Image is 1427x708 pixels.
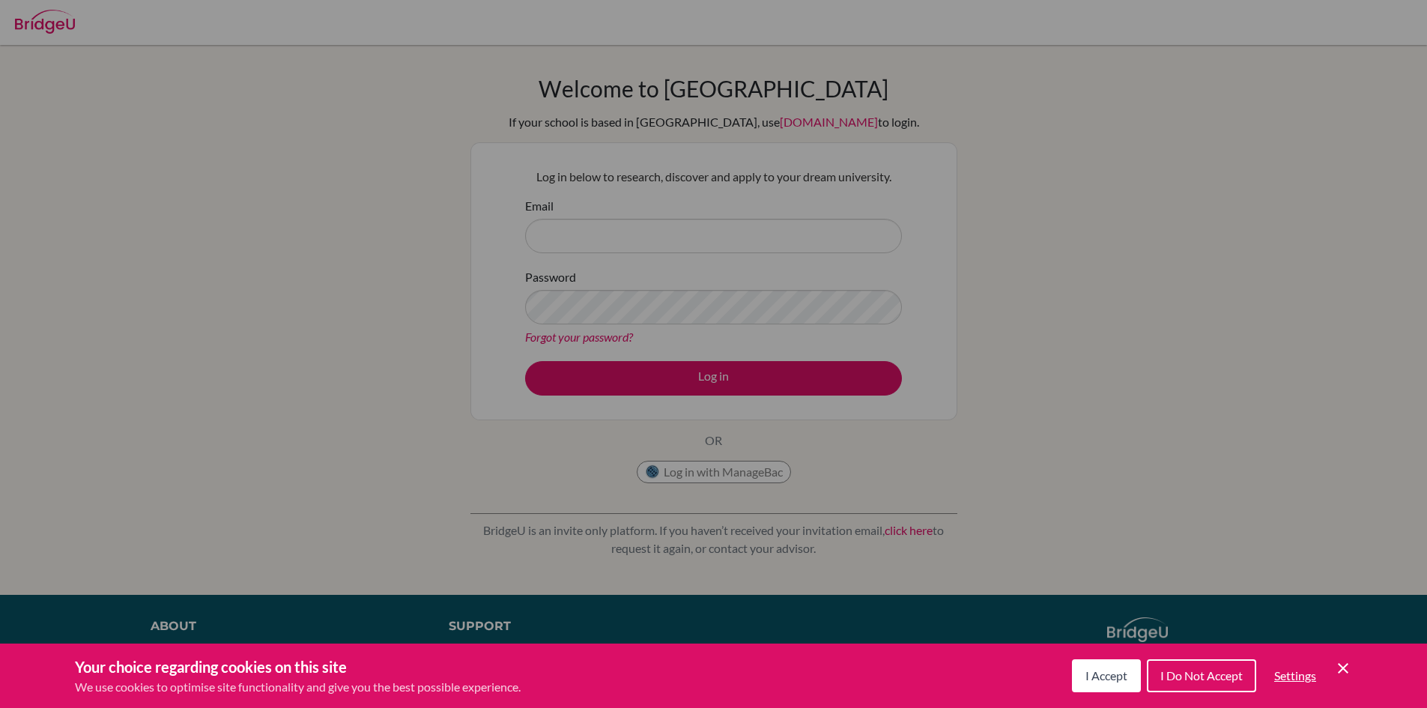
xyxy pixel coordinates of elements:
span: Settings [1274,668,1316,683]
button: I Accept [1072,659,1141,692]
span: I Accept [1085,668,1127,683]
button: Settings [1262,661,1328,691]
p: We use cookies to optimise site functionality and give you the best possible experience. [75,678,521,696]
button: I Do Not Accept [1147,659,1256,692]
button: Save and close [1334,659,1352,677]
h3: Your choice regarding cookies on this site [75,656,521,678]
span: I Do Not Accept [1160,668,1243,683]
